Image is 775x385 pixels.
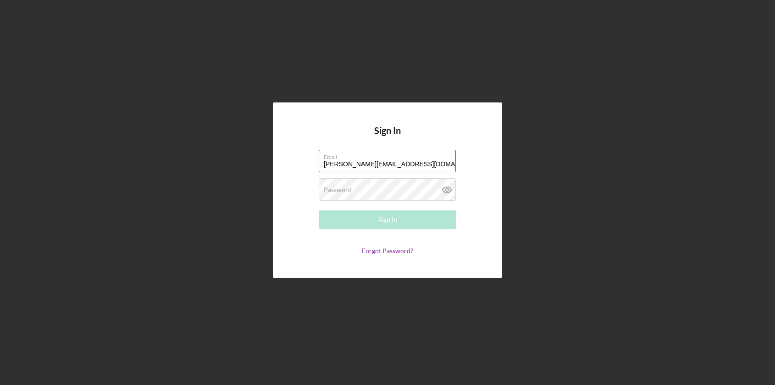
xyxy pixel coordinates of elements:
[362,247,413,255] a: Forgot Password?
[324,186,352,193] label: Password
[378,210,397,229] div: Sign In
[324,150,456,160] label: Email
[374,125,401,150] h4: Sign In
[319,210,456,229] button: Sign In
